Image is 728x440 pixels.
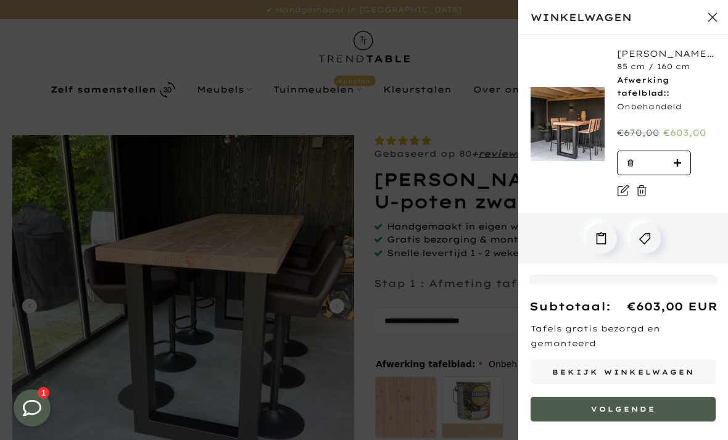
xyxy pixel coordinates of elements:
iframe: toggle-frame [1,377,63,439]
span: Onbehandeld [617,102,682,111]
button: Volgende [531,397,716,421]
p: Tafels gratis bezorgd en gemonteerd [531,322,716,351]
div: Wat je ook leuk zal vinden [531,276,716,305]
a: [PERSON_NAME] met stalen U-poten zwart [617,48,716,60]
strong: Subtotaal: [529,299,611,313]
strong: Afwerking tafelblad:: [617,75,669,98]
p: 85 cm / 160 cm [617,60,716,73]
button: Sluit winkelwagen [697,2,728,33]
div: Voeg kortingscode toe [630,223,661,254]
ins: €603,00 [663,125,706,141]
span: Winkelwagen [531,9,697,27]
del: €670,00 [617,127,660,138]
div: Voeg notitie toe [586,223,617,254]
a: Bekijk winkelwagen [531,360,716,384]
div: €603,00 EUR [627,297,718,317]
